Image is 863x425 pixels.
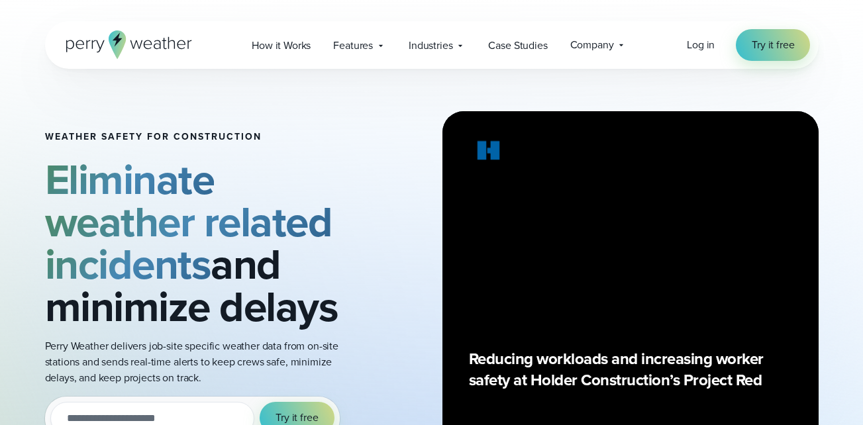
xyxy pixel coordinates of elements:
span: Industries [409,38,452,54]
span: Company [570,37,614,53]
span: How it Works [252,38,311,54]
strong: Eliminate weather related incidents [45,148,332,295]
p: Reducing workloads and increasing worker safety at Holder Construction’s Project Red [469,348,792,391]
p: Perry Weather delivers job-site specific weather data from on-site stations and sends real-time a... [45,338,355,386]
h1: Weather safety for Construction [45,132,355,142]
span: Log in [687,37,715,52]
span: Features [333,38,373,54]
a: Try it free [736,29,810,61]
span: Case Studies [488,38,547,54]
h2: and minimize delays [45,158,355,328]
img: Holder.svg [469,138,509,168]
a: Log in [687,37,715,53]
a: How it Works [240,32,322,59]
a: Case Studies [477,32,558,59]
span: Try it free [752,37,794,53]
